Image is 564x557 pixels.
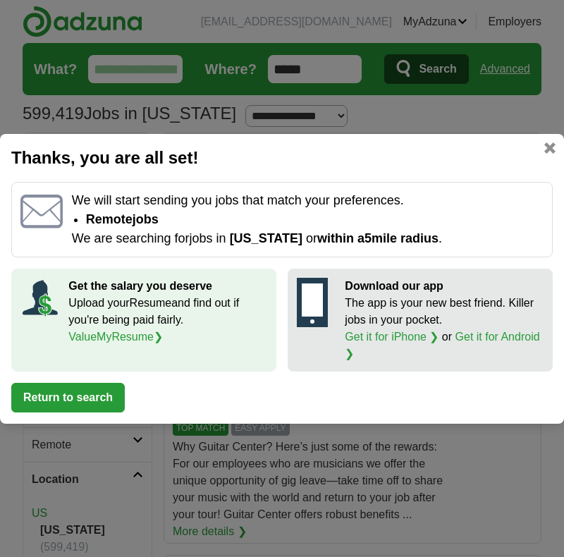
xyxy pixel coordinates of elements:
p: The app is your new best friend. Killer jobs in your pocket. or [345,295,544,362]
span: within a 5 mile radius [317,231,439,245]
p: Get the salary you deserve [68,278,267,295]
button: Return to search [11,383,125,412]
a: ValueMyResume❯ [68,331,163,343]
p: We are searching for jobs in or . [72,229,544,248]
p: We will start sending you jobs that match your preferences. [72,191,544,210]
h2: Thanks, you are all set! [11,145,553,171]
span: [US_STATE] [230,231,302,245]
li: Remote jobs [86,210,544,229]
a: Get it for iPhone ❯ [345,331,439,343]
a: Get it for Android ❯ [345,331,539,360]
p: Upload your Resume and find out if you're being paid fairly. [68,295,267,345]
p: Download our app [345,278,544,295]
